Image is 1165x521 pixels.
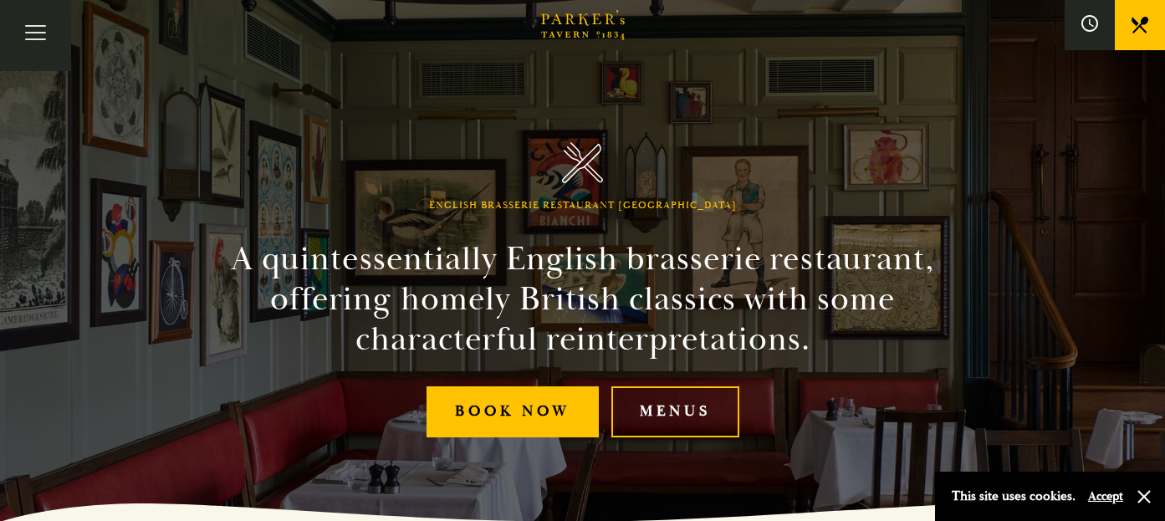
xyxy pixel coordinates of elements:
[562,142,603,183] img: Parker's Tavern Brasserie Cambridge
[1136,488,1152,505] button: Close and accept
[429,200,737,212] h1: English Brasserie Restaurant [GEOGRAPHIC_DATA]
[952,484,1076,508] p: This site uses cookies.
[427,386,599,437] a: Book Now
[611,386,739,437] a: Menus
[1088,488,1123,504] button: Accept
[202,239,964,360] h2: A quintessentially English brasserie restaurant, offering homely British classics with some chara...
